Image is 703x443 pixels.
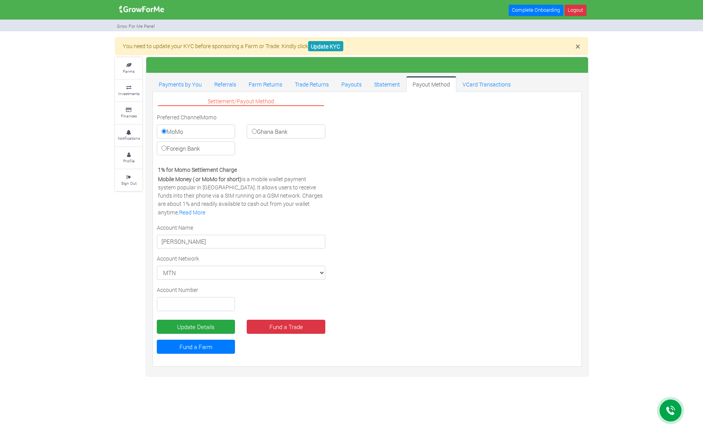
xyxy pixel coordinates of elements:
a: Farm Returns [242,76,289,92]
button: Close [576,42,580,51]
a: Statement [368,76,406,92]
small: Farms [123,68,135,74]
label: Preferred Channel [157,113,201,121]
a: Fund a Trade [247,320,325,334]
a: Update KYC [308,41,343,52]
a: Payments by You [152,76,208,92]
label: MoMo [157,124,235,139]
a: Payout Method [406,76,456,92]
a: Trade Returns [289,76,335,92]
img: growforme image [117,2,167,17]
a: VCard Transactions [456,76,517,92]
label: Account Name [157,223,193,232]
span: × [576,40,580,52]
b: 1% for Momo Settlement Charge [158,166,237,173]
label: Foreign Bank [157,141,235,155]
p: You need to update your KYC before sponsoring a Farm or Trade. Kindly click [123,42,580,50]
a: Payouts [335,76,368,92]
small: Finances [121,113,137,119]
label: Ghana Bank [247,124,325,139]
a: Investments [115,80,142,101]
p: Settlement/Payout Method [158,97,324,106]
button: Update Details [157,320,235,334]
a: Logout [565,5,586,16]
b: Mobile Money ( or MoMo for short) [158,175,242,183]
a: Farms [115,58,142,79]
input: Ghana Bank [252,129,257,134]
a: Complete Onboarding [509,5,563,16]
p: is a mobile wallet payment system popular in [GEOGRAPHIC_DATA]. It allows users to receive funds ... [158,175,324,216]
small: Sign Out [121,180,136,186]
a: Sign Out [115,169,142,191]
a: Referrals [208,76,242,92]
input: Foreign Bank [161,146,167,151]
a: Profile [115,147,142,169]
label: Account Network [157,254,199,263]
small: Grow For Me Panel [117,23,155,29]
input: MoMo [161,129,167,134]
small: Notifications [118,135,140,141]
small: Profile [123,158,135,164]
a: Finances [115,102,142,124]
a: Fund a Farm [157,340,235,354]
div: Momo [151,113,331,158]
small: Investments [118,91,140,96]
a: Notifications [115,125,142,146]
label: Account Number [157,286,198,294]
a: Read More [179,209,205,216]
